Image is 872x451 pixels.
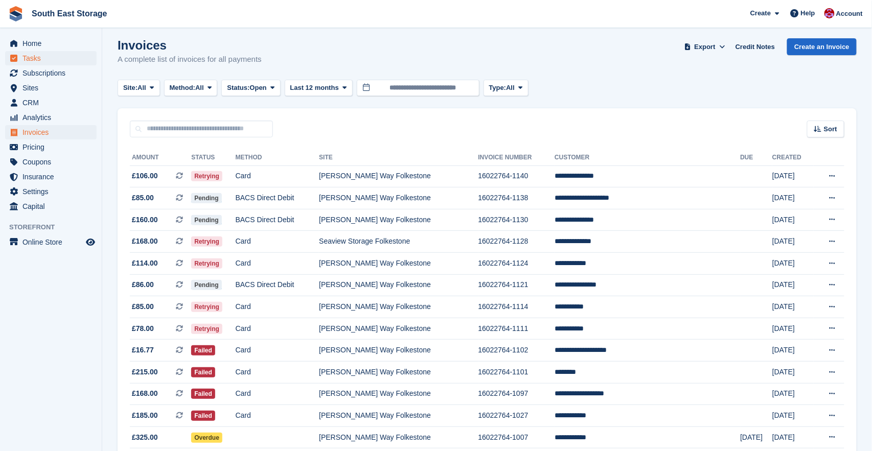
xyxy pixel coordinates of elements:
span: Tasks [22,51,84,65]
td: [DATE] [772,296,814,318]
a: menu [5,235,97,249]
td: [DATE] [772,209,814,231]
td: [DATE] [772,340,814,362]
span: Subscriptions [22,66,84,80]
span: Last 12 months [290,83,339,93]
a: Preview store [84,236,97,248]
a: menu [5,66,97,80]
td: [PERSON_NAME] Way Folkestone [319,209,478,231]
td: 16022764-1027 [478,405,555,427]
a: menu [5,81,97,95]
span: Overdue [191,433,222,443]
a: menu [5,199,97,213]
span: All [506,83,515,93]
th: Method [236,150,319,166]
span: Failed [191,345,215,355]
td: Card [236,405,319,427]
span: £215.00 [132,367,158,377]
span: Site: [123,83,137,93]
span: £85.00 [132,301,154,312]
span: Create [750,8,771,18]
span: Failed [191,389,215,399]
span: £78.00 [132,323,154,334]
span: £325.00 [132,432,158,443]
span: Insurance [22,170,84,184]
span: Open [250,83,267,93]
td: Card [236,165,319,187]
td: 16022764-1101 [478,362,555,384]
th: Invoice Number [478,150,555,166]
td: Card [236,296,319,318]
a: South East Storage [28,5,111,22]
td: [PERSON_NAME] Way Folkestone [319,274,478,296]
button: Last 12 months [285,80,353,97]
td: [PERSON_NAME] Way Folkestone [319,318,478,340]
span: Invoices [22,125,84,139]
td: BACS Direct Debit [236,274,319,296]
span: Retrying [191,324,222,334]
span: CRM [22,96,84,110]
span: Retrying [191,258,222,269]
button: Export [682,38,727,55]
span: Settings [22,184,84,199]
span: Pricing [22,140,84,154]
a: menu [5,170,97,184]
span: £185.00 [132,410,158,421]
th: Customer [555,150,740,166]
td: 16022764-1121 [478,274,555,296]
th: Site [319,150,478,166]
a: menu [5,96,97,110]
span: £168.00 [132,236,158,247]
td: [PERSON_NAME] Way Folkestone [319,362,478,384]
a: menu [5,184,97,199]
td: [DATE] [772,274,814,296]
td: 16022764-1140 [478,165,555,187]
td: [DATE] [772,187,814,209]
span: Storefront [9,222,102,232]
td: Card [236,253,319,275]
td: [PERSON_NAME] Way Folkestone [319,187,478,209]
td: BACS Direct Debit [236,187,319,209]
td: 16022764-1124 [478,253,555,275]
span: £168.00 [132,388,158,399]
td: 16022764-1130 [478,209,555,231]
td: Card [236,383,319,405]
span: Coupons [22,155,84,169]
span: Failed [191,367,215,377]
td: [PERSON_NAME] Way Folkestone [319,340,478,362]
a: menu [5,155,97,169]
img: Roger Norris [824,8,835,18]
button: Status: Open [221,80,280,97]
td: [DATE] [772,165,814,187]
span: Type: [489,83,507,93]
td: Card [236,340,319,362]
td: [DATE] [741,426,773,448]
span: Analytics [22,110,84,125]
span: Pending [191,280,221,290]
td: [DATE] [772,253,814,275]
span: Online Store [22,235,84,249]
th: Status [191,150,235,166]
a: menu [5,140,97,154]
span: £86.00 [132,279,154,290]
td: BACS Direct Debit [236,209,319,231]
span: £85.00 [132,193,154,203]
span: Help [801,8,815,18]
td: [PERSON_NAME] Way Folkestone [319,165,478,187]
span: Home [22,36,84,51]
span: Account [836,9,863,19]
td: 16022764-1102 [478,340,555,362]
td: [DATE] [772,383,814,405]
td: [DATE] [772,362,814,384]
span: Sites [22,81,84,95]
td: 16022764-1128 [478,231,555,253]
span: Retrying [191,302,222,312]
th: Due [741,150,773,166]
a: menu [5,51,97,65]
span: Pending [191,215,221,225]
td: Card [236,231,319,253]
td: [PERSON_NAME] Way Folkestone [319,383,478,405]
td: [DATE] [772,318,814,340]
span: Failed [191,411,215,421]
h1: Invoices [118,38,262,52]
